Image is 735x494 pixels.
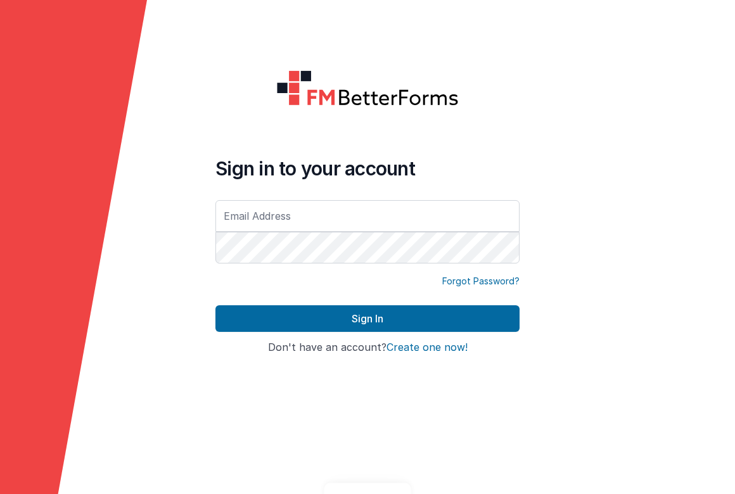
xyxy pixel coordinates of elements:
[387,342,468,353] button: Create one now!
[215,157,520,180] h4: Sign in to your account
[215,305,520,332] button: Sign In
[215,200,520,232] input: Email Address
[215,342,520,353] h4: Don't have an account?
[442,275,520,288] a: Forgot Password?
